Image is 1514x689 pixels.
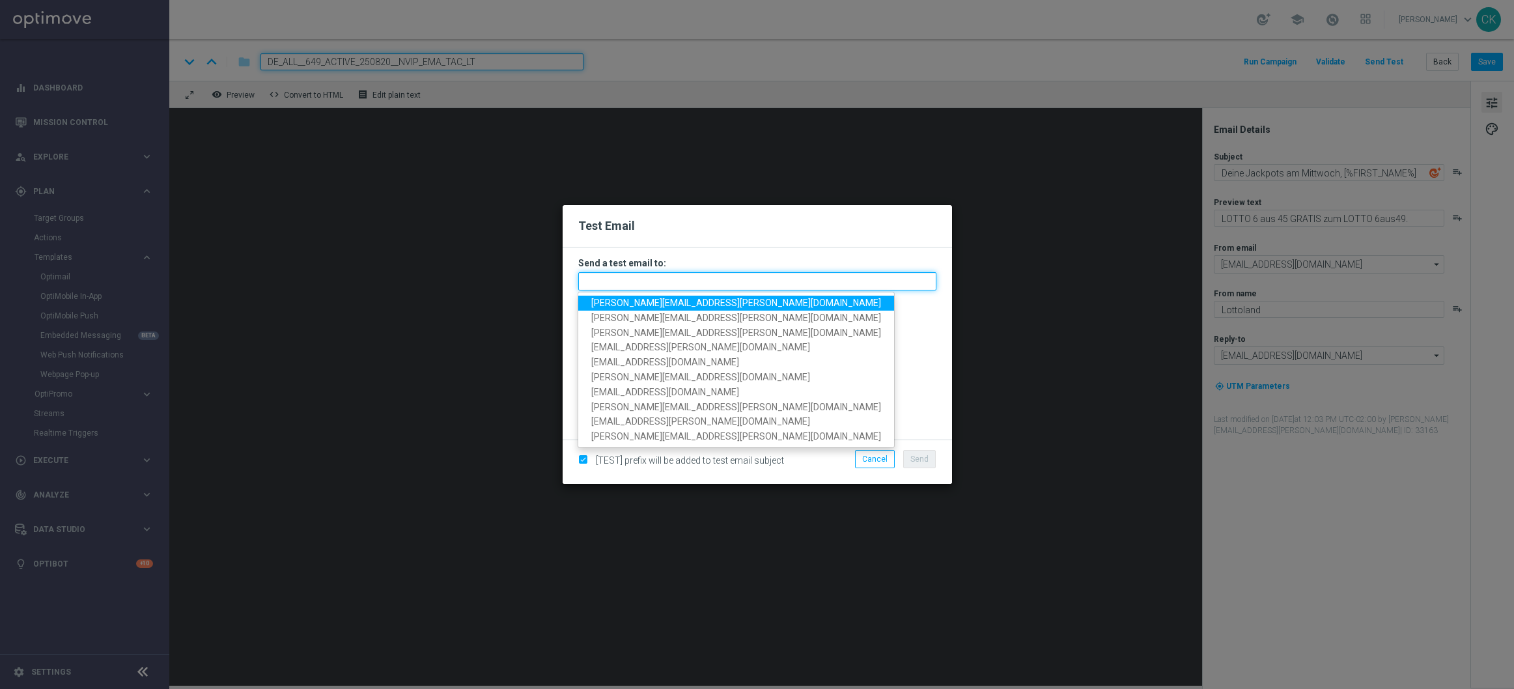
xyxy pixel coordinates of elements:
[578,399,894,414] a: [PERSON_NAME][EMAIL_ADDRESS][PERSON_NAME][DOMAIN_NAME]
[591,327,881,337] span: [PERSON_NAME][EMAIL_ADDRESS][PERSON_NAME][DOMAIN_NAME]
[578,414,894,429] a: [EMAIL_ADDRESS][PERSON_NAME][DOMAIN_NAME]
[591,313,881,323] span: [PERSON_NAME][EMAIL_ADDRESS][PERSON_NAME][DOMAIN_NAME]
[591,401,881,412] span: [PERSON_NAME][EMAIL_ADDRESS][PERSON_NAME][DOMAIN_NAME]
[591,416,810,427] span: [EMAIL_ADDRESS][PERSON_NAME][DOMAIN_NAME]
[578,218,936,234] h2: Test Email
[591,387,739,397] span: [EMAIL_ADDRESS][DOMAIN_NAME]
[855,450,895,468] button: Cancel
[596,455,784,466] span: [TEST] prefix will be added to test email subject
[578,325,894,340] a: [PERSON_NAME][EMAIL_ADDRESS][PERSON_NAME][DOMAIN_NAME]
[591,342,810,352] span: [EMAIL_ADDRESS][PERSON_NAME][DOMAIN_NAME]
[578,257,936,269] h3: Send a test email to:
[578,385,894,400] a: [EMAIL_ADDRESS][DOMAIN_NAME]
[578,429,894,444] a: [PERSON_NAME][EMAIL_ADDRESS][PERSON_NAME][DOMAIN_NAME]
[578,296,894,311] a: [PERSON_NAME][EMAIL_ADDRESS][PERSON_NAME][DOMAIN_NAME]
[578,340,894,355] a: [EMAIL_ADDRESS][PERSON_NAME][DOMAIN_NAME]
[578,311,894,326] a: [PERSON_NAME][EMAIL_ADDRESS][PERSON_NAME][DOMAIN_NAME]
[591,357,739,367] span: [EMAIL_ADDRESS][DOMAIN_NAME]
[578,370,894,385] a: [PERSON_NAME][EMAIL_ADDRESS][DOMAIN_NAME]
[591,298,881,308] span: [PERSON_NAME][EMAIL_ADDRESS][PERSON_NAME][DOMAIN_NAME]
[910,455,929,464] span: Send
[591,372,810,382] span: [PERSON_NAME][EMAIL_ADDRESS][DOMAIN_NAME]
[903,450,936,468] button: Send
[591,431,881,442] span: [PERSON_NAME][EMAIL_ADDRESS][PERSON_NAME][DOMAIN_NAME]
[578,355,894,370] a: [EMAIL_ADDRESS][DOMAIN_NAME]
